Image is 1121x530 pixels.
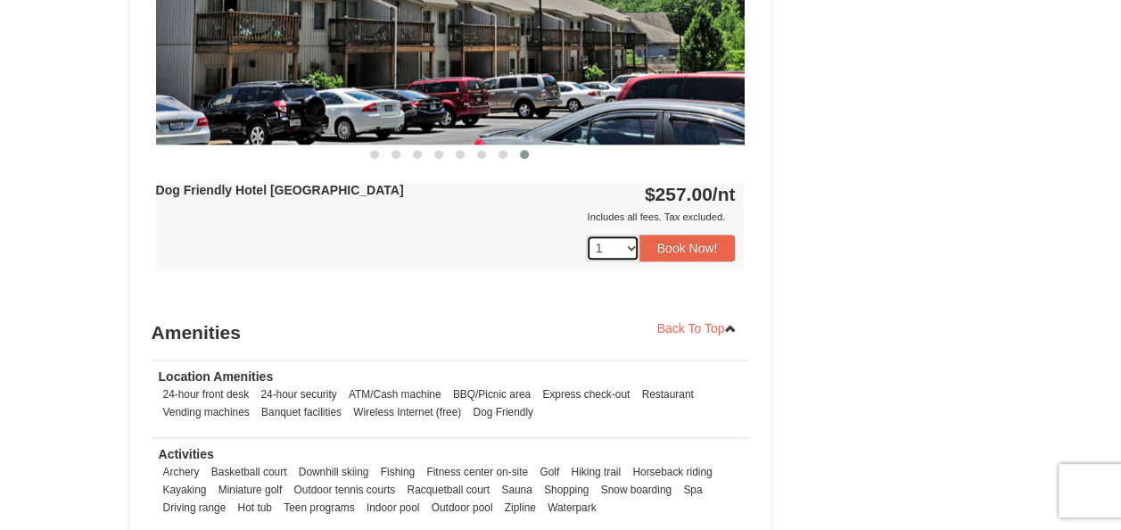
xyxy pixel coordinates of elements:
[234,499,276,517] li: Hot tub
[159,369,274,384] strong: Location Amenities
[257,403,346,421] li: Banquet facilities
[159,385,254,403] li: 24-hour front desk
[679,481,706,499] li: Spa
[449,385,535,403] li: BBQ/Picnic area
[427,499,498,517] li: Outdoor pool
[543,499,600,517] li: Waterpark
[349,403,466,421] li: Wireless Internet (free)
[279,499,359,517] li: Teen programs
[566,463,625,481] li: Hiking trail
[497,481,536,499] li: Sauna
[540,481,593,499] li: Shopping
[256,385,341,403] li: 24-hour security
[159,403,254,421] li: Vending machines
[159,447,214,461] strong: Activities
[535,463,564,481] li: Golf
[538,385,634,403] li: Express check-out
[713,184,736,204] span: /nt
[289,481,400,499] li: Outdoor tennis courts
[207,463,292,481] li: Basketball court
[376,463,419,481] li: Fishing
[639,235,736,261] button: Book Now!
[344,385,446,403] li: ATM/Cash machine
[422,463,532,481] li: Fitness center on-site
[402,481,494,499] li: Racquetball court
[159,463,204,481] li: Archery
[159,499,231,517] li: Driving range
[500,499,540,517] li: Zipline
[597,481,676,499] li: Snow boarding
[294,463,374,481] li: Downhill skiing
[468,403,537,421] li: Dog Friendly
[645,184,736,204] strong: $257.00
[628,463,716,481] li: Horseback riding
[637,385,697,403] li: Restaurant
[156,183,404,197] strong: Dog Friendly Hotel [GEOGRAPHIC_DATA]
[152,315,749,351] h3: Amenities
[159,481,211,499] li: Kayaking
[646,315,749,342] a: Back To Top
[362,499,424,517] li: Indoor pool
[214,481,286,499] li: Miniature golf
[156,208,736,226] div: Includes all fees. Tax excluded.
